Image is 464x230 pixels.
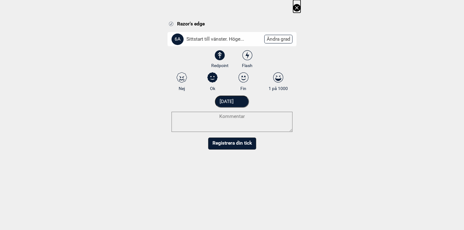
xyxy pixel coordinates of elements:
span: Nej [179,86,185,91]
span: Fin [240,86,246,91]
button: Registrera din tick [208,138,256,150]
span: Redpoint [211,63,229,68]
span: Ok [210,86,215,91]
span: Flash [242,63,252,68]
div: Razor's edge [167,21,297,27]
span: 1 på 1000 [269,86,288,91]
